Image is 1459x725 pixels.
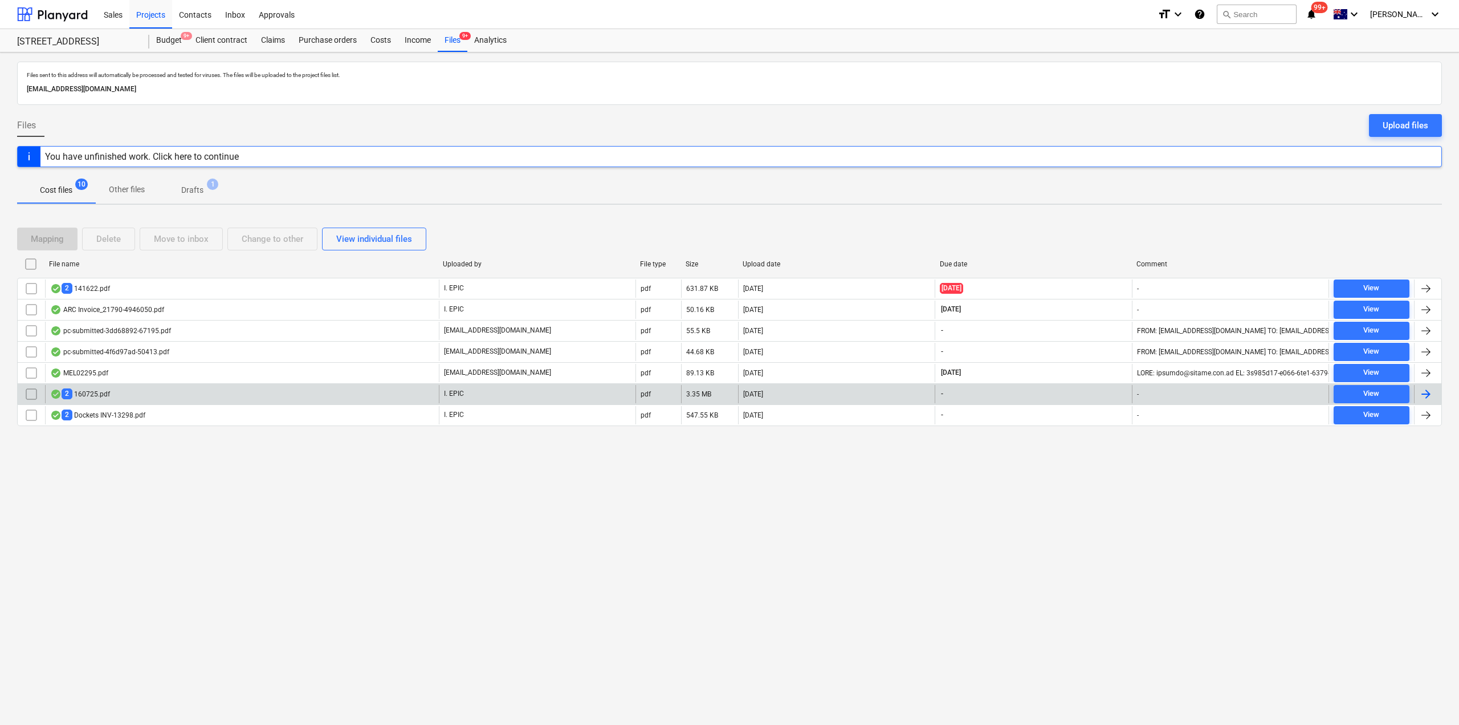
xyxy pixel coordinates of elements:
div: pdf [641,411,651,419]
p: I. EPIC [444,283,464,293]
i: keyboard_arrow_down [1347,7,1361,21]
span: 2 [62,410,72,420]
p: [EMAIL_ADDRESS][DOMAIN_NAME] [444,326,551,335]
span: 9+ [181,32,192,40]
button: View [1334,364,1409,382]
div: pdf [641,327,651,335]
div: OCR finished [50,347,62,357]
div: View [1363,324,1379,337]
p: [EMAIL_ADDRESS][DOMAIN_NAME] [27,83,1432,95]
span: - [940,326,944,335]
span: - [940,410,944,420]
p: I. EPIC [444,305,464,314]
span: [DATE] [940,305,962,314]
button: Upload files [1369,114,1442,137]
i: Knowledge base [1194,7,1205,21]
div: Due date [940,260,1128,268]
a: Client contract [189,29,254,52]
div: Upload date [743,260,931,268]
span: 10 [75,179,88,190]
div: View [1363,366,1379,379]
div: OCR finished [50,411,62,420]
span: 9+ [459,32,471,40]
button: View individual files [322,228,426,250]
i: notifications [1306,7,1317,21]
i: format_size [1158,7,1171,21]
div: Dockets INV-13298.pdf [50,410,145,420]
span: - [940,389,944,399]
span: 2 [62,388,72,399]
p: I. EPIC [444,389,464,399]
a: Costs [364,29,398,52]
button: View [1334,385,1409,403]
div: View [1363,387,1379,400]
div: pc-submitted-4f6d97ad-50413.pdf [50,347,169,357]
span: 1 [207,179,218,190]
div: Upload files [1383,118,1428,133]
div: OCR finished [50,368,62,378]
p: I. EPIC [444,410,464,420]
div: pc-submitted-3dd68892-67195.pdf [50,326,171,335]
span: [DATE] [940,368,962,378]
div: pdf [641,390,651,398]
button: View [1334,301,1409,319]
div: OCR finished [50,390,62,399]
div: File type [640,260,676,268]
div: [DATE] [743,348,763,356]
i: keyboard_arrow_down [1428,7,1442,21]
div: 631.87 KB [686,285,718,293]
button: View [1334,280,1409,298]
button: View [1334,322,1409,340]
div: pdf [641,285,651,293]
p: Files sent to this address will automatically be processed and tested for viruses. The files will... [27,71,1432,79]
button: View [1334,343,1409,361]
div: 44.68 KB [686,348,714,356]
div: - [1137,411,1139,419]
div: - [1137,306,1139,314]
div: [DATE] [743,306,763,314]
span: [DATE] [940,283,963,294]
p: [EMAIL_ADDRESS][DOMAIN_NAME] [444,368,551,378]
a: Income [398,29,438,52]
p: [EMAIL_ADDRESS][DOMAIN_NAME] [444,347,551,357]
button: Search [1217,5,1297,24]
a: Budget9+ [149,29,189,52]
div: View [1363,282,1379,295]
p: Other files [109,184,145,196]
div: You have unfinished work. Click here to continue [45,151,239,162]
div: - [1137,390,1139,398]
div: [DATE] [743,411,763,419]
div: pdf [641,306,651,314]
div: OCR finished [50,326,62,335]
div: [DATE] [743,369,763,377]
div: Size [686,260,733,268]
a: Analytics [467,29,513,52]
div: - [1137,285,1139,293]
div: View [1363,408,1379,422]
span: - [940,347,944,357]
div: [DATE] [743,390,763,398]
span: 2 [62,283,72,294]
p: Cost files [40,184,72,196]
div: MEL02295.pdf [50,368,108,378]
div: Comment [1136,260,1324,268]
div: 55.5 KB [686,327,710,335]
i: keyboard_arrow_down [1171,7,1185,21]
div: pdf [641,369,651,377]
div: 160725.pdf [50,388,110,399]
span: 99+ [1311,2,1328,13]
iframe: Chat Widget [1402,670,1459,725]
a: Purchase orders [292,29,364,52]
div: View [1363,303,1379,316]
div: 3.35 MB [686,390,711,398]
div: pdf [641,348,651,356]
a: Claims [254,29,292,52]
p: Drafts [181,184,203,196]
div: 547.55 KB [686,411,718,419]
div: Files [438,29,467,52]
button: View [1334,406,1409,424]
